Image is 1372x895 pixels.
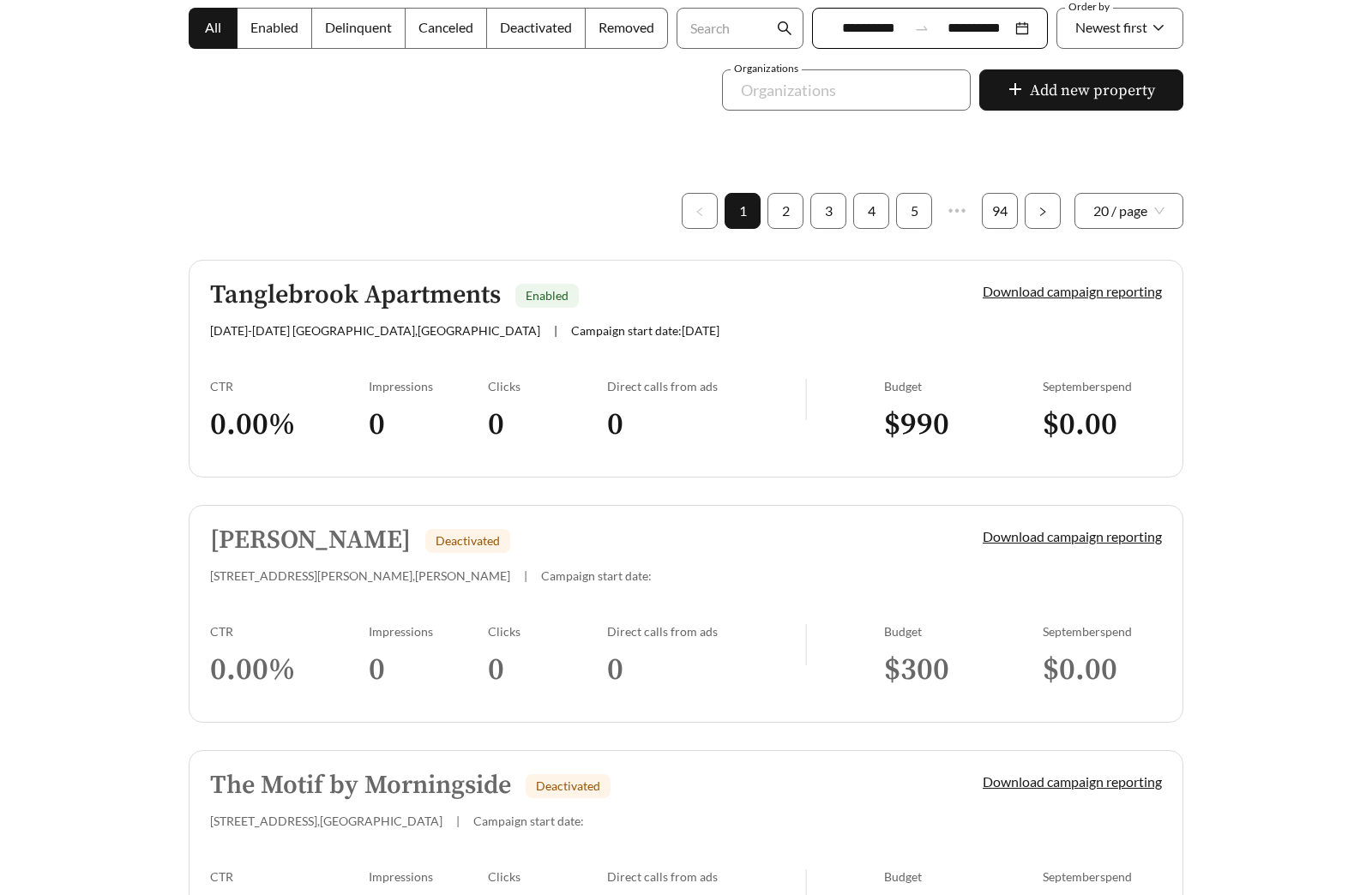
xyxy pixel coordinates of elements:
[369,379,488,393] div: Impressions
[777,21,792,36] span: search
[599,19,654,35] span: Removed
[541,568,652,583] span: Campaign start date:
[210,651,369,689] h3: 0.00 %
[725,194,760,228] a: 1
[768,194,803,228] a: 2
[418,19,473,35] span: Canceled
[982,193,1018,229] li: 94
[189,260,1183,478] a: Tanglebrook ApartmentsEnabled[DATE]-[DATE] [GEOGRAPHIC_DATA],[GEOGRAPHIC_DATA]|Campaign start dat...
[210,526,411,555] h5: [PERSON_NAME]
[939,193,975,229] li: Next 5 Pages
[897,194,931,228] a: 5
[210,405,369,444] h3: 0.00 %
[1075,19,1147,35] span: Newest first
[369,405,488,444] h3: 0
[1038,207,1048,217] span: right
[983,283,1162,299] a: Download campaign reporting
[810,193,846,229] li: 3
[210,568,510,583] span: [STREET_ADDRESS][PERSON_NAME] , [PERSON_NAME]
[854,194,888,228] a: 4
[436,533,500,548] span: Deactivated
[210,772,511,800] h5: The Motif by Morningside
[607,405,805,444] h3: 0
[488,405,607,444] h3: 0
[682,193,718,229] button: left
[210,323,540,338] span: [DATE]-[DATE] [GEOGRAPHIC_DATA] , [GEOGRAPHIC_DATA]
[488,651,607,689] h3: 0
[914,21,930,36] span: swap-right
[767,193,803,229] li: 2
[805,379,807,420] img: line
[884,405,1043,444] h3: $ 990
[456,814,460,828] span: |
[1043,869,1162,884] div: September spend
[1025,193,1061,229] button: right
[369,869,488,884] div: Impressions
[488,869,607,884] div: Clicks
[1093,194,1164,228] span: 20 / page
[210,814,442,828] span: [STREET_ADDRESS] , [GEOGRAPHIC_DATA]
[500,19,572,35] span: Deactivated
[210,281,501,309] h5: Tanglebrook Apartments
[607,869,805,884] div: Direct calls from ads
[210,379,369,393] div: CTR
[884,651,1043,689] h3: $ 300
[1025,193,1061,229] li: Next Page
[1043,624,1162,639] div: September spend
[805,624,807,665] img: line
[571,323,719,338] span: Campaign start date: [DATE]
[853,193,889,229] li: 4
[607,651,805,689] h3: 0
[325,19,392,35] span: Delinquent
[210,624,369,639] div: CTR
[983,528,1162,544] a: Download campaign reporting
[884,869,1043,884] div: Budget
[210,869,369,884] div: CTR
[884,379,1043,393] div: Budget
[607,379,805,393] div: Direct calls from ads
[914,21,930,36] span: to
[369,651,488,689] h3: 0
[1030,79,1155,102] span: Add new property
[524,568,527,583] span: |
[488,379,607,393] div: Clicks
[189,505,1183,723] a: [PERSON_NAME]Deactivated[STREET_ADDRESS][PERSON_NAME],[PERSON_NAME]|Campaign start date:Download ...
[884,624,1043,639] div: Budget
[983,194,1017,228] a: 94
[526,288,569,303] span: Enabled
[473,814,584,828] span: Campaign start date:
[554,323,557,338] span: |
[1008,81,1023,100] span: plus
[1043,405,1162,444] h3: $ 0.00
[725,193,761,229] li: 1
[896,193,932,229] li: 5
[1043,651,1162,689] h3: $ 0.00
[536,778,600,793] span: Deactivated
[369,624,488,639] div: Impressions
[939,193,975,229] span: •••
[488,624,607,639] div: Clicks
[1043,379,1162,393] div: September spend
[607,624,805,639] div: Direct calls from ads
[205,19,221,35] span: All
[983,773,1162,790] a: Download campaign reporting
[250,19,298,35] span: Enabled
[811,194,845,228] a: 3
[979,69,1183,111] button: plusAdd new property
[682,193,718,229] li: Previous Page
[1074,193,1183,229] div: Page Size
[695,207,705,217] span: left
